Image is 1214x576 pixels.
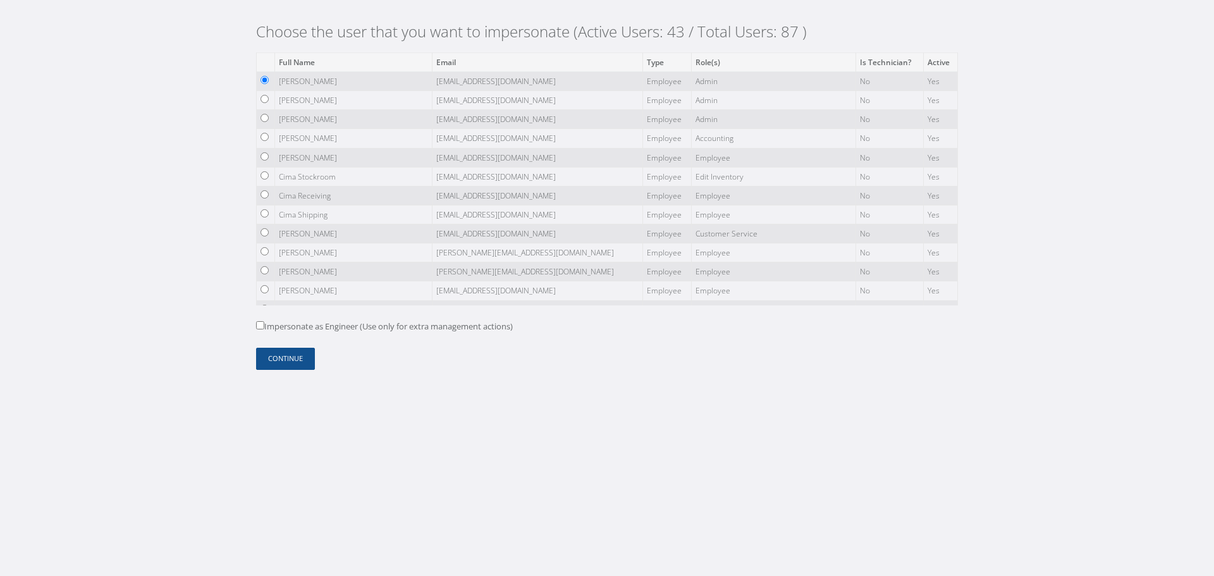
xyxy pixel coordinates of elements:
th: Active [923,52,957,71]
td: Employee [692,148,856,167]
td: [PERSON_NAME] [275,129,432,148]
td: Employee [643,186,692,205]
td: [EMAIL_ADDRESS][DOMAIN_NAME] [432,148,643,167]
td: [EMAIL_ADDRESS][DOMAIN_NAME] [432,167,643,186]
td: No [856,300,923,319]
td: [PERSON_NAME] [275,243,432,262]
td: Yes [923,167,957,186]
td: Employee [643,205,692,224]
td: Employee [643,129,692,148]
label: Impersonate as Engineer (Use only for extra management actions) [256,321,513,333]
th: Full Name [275,52,432,71]
td: Accounting [692,129,856,148]
td: Yes [923,205,957,224]
td: [EMAIL_ADDRESS][DOMAIN_NAME] [432,281,643,300]
th: Email [432,52,643,71]
td: Customer Service [692,224,856,243]
td: Cima Receiving [275,186,432,205]
td: Employee [692,243,856,262]
td: Yes [923,300,957,319]
td: [EMAIL_ADDRESS][DOMAIN_NAME] [432,300,643,319]
td: Yes [923,262,957,281]
td: [EMAIL_ADDRESS][DOMAIN_NAME] [432,224,643,243]
td: Yes [923,71,957,90]
td: Employee [692,300,856,319]
td: [EMAIL_ADDRESS][DOMAIN_NAME] [432,205,643,224]
td: [PERSON_NAME][EMAIL_ADDRESS][DOMAIN_NAME] [432,243,643,262]
td: Employee [643,71,692,90]
td: Yes [923,129,957,148]
td: Admin [692,91,856,110]
td: [PERSON_NAME] [275,224,432,243]
td: [PERSON_NAME] [275,262,432,281]
td: No [856,205,923,224]
td: No [856,71,923,90]
td: [PERSON_NAME][EMAIL_ADDRESS][DOMAIN_NAME] [432,262,643,281]
td: No [856,167,923,186]
td: Yes [923,148,957,167]
td: No [856,91,923,110]
td: Yes [923,243,957,262]
input: Impersonate as Engineer (Use only for extra management actions) [256,321,264,329]
td: Employee [692,262,856,281]
td: Edit Inventory [692,167,856,186]
td: Employee [643,300,692,319]
td: Arianna De La Paz [275,300,432,319]
td: Employee [643,243,692,262]
td: Yes [923,224,957,243]
td: No [856,262,923,281]
td: No [856,281,923,300]
td: Employee [643,224,692,243]
td: [PERSON_NAME] [275,91,432,110]
th: Type [643,52,692,71]
td: Admin [692,71,856,90]
td: [PERSON_NAME] [275,148,432,167]
td: Cima Stockroom [275,167,432,186]
td: [EMAIL_ADDRESS][DOMAIN_NAME] [432,91,643,110]
td: Employee [643,167,692,186]
td: Employee [643,148,692,167]
td: [PERSON_NAME] [275,71,432,90]
h2: Choose the user that you want to impersonate (Active Users: 43 / Total Users: 87 ) [256,23,958,41]
td: Employee [643,91,692,110]
th: Role(s) [692,52,856,71]
td: Employee [643,281,692,300]
td: Employee [692,186,856,205]
td: Yes [923,281,957,300]
td: [PERSON_NAME] [275,281,432,300]
td: [EMAIL_ADDRESS][DOMAIN_NAME] [432,186,643,205]
td: Yes [923,186,957,205]
td: [EMAIL_ADDRESS][DOMAIN_NAME] [432,71,643,90]
td: Admin [692,110,856,129]
td: No [856,129,923,148]
td: Employee [643,110,692,129]
td: [PERSON_NAME] [275,110,432,129]
td: [EMAIL_ADDRESS][DOMAIN_NAME] [432,110,643,129]
td: [EMAIL_ADDRESS][DOMAIN_NAME] [432,129,643,148]
td: Yes [923,110,957,129]
td: Employee [692,205,856,224]
td: Yes [923,91,957,110]
td: No [856,110,923,129]
td: No [856,224,923,243]
td: No [856,186,923,205]
td: No [856,148,923,167]
button: Continue [256,348,315,370]
td: Cima Shipping [275,205,432,224]
td: Employee [692,281,856,300]
td: Employee [643,262,692,281]
th: Is Technician? [856,52,923,71]
td: No [856,243,923,262]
